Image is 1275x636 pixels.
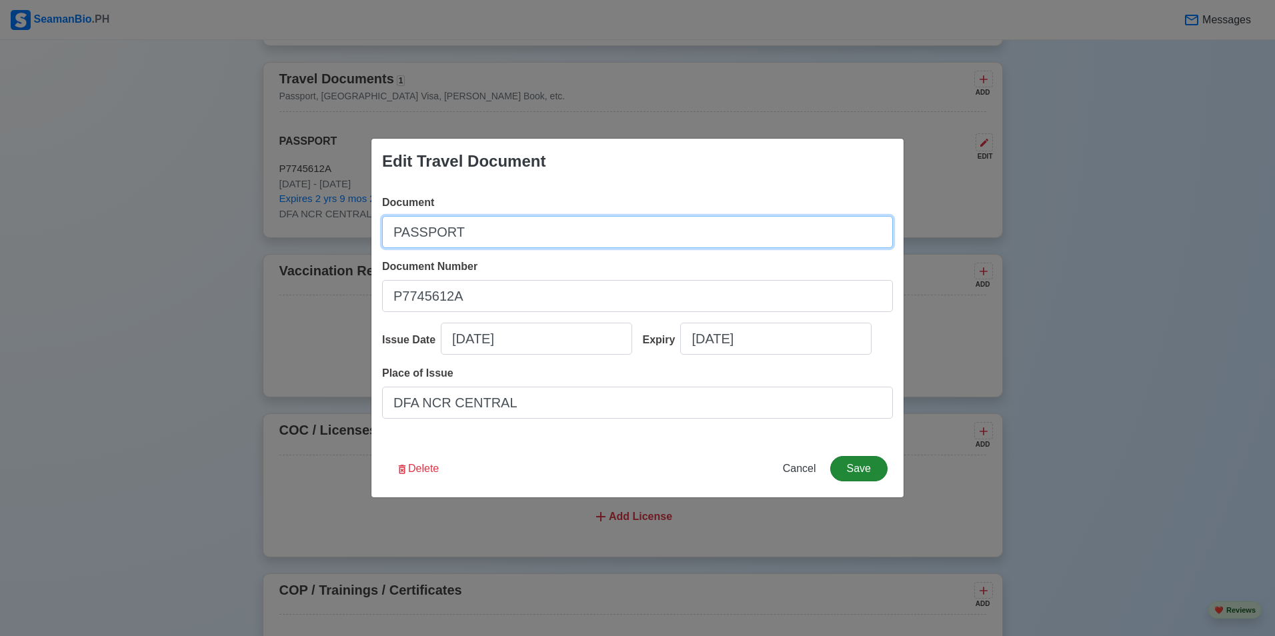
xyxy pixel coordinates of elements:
button: Cancel [774,456,825,481]
div: Expiry [643,332,681,348]
span: Document [382,197,434,208]
div: Issue Date [382,332,441,348]
input: Ex: Cebu City [382,387,893,419]
span: Cancel [783,463,816,474]
button: Delete [387,456,447,481]
span: Place of Issue [382,367,453,379]
input: Ex: Passport [382,216,893,248]
button: Save [830,456,888,481]
input: Ex: P12345678B [382,280,893,312]
span: Document Number [382,261,477,272]
div: Edit Travel Document [382,149,545,173]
